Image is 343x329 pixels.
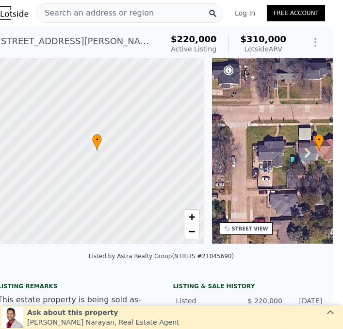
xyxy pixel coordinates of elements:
[223,8,267,18] a: Log In
[314,134,324,151] div: •
[290,296,322,306] div: [DATE]
[188,211,195,223] span: +
[184,210,199,224] a: Zoom in
[314,135,324,144] span: •
[92,135,102,144] span: •
[27,308,180,317] div: Ask about this property
[306,33,325,52] button: Show Options
[37,7,154,19] span: Search an address or region
[188,225,195,237] span: −
[184,224,199,239] a: Zoom out
[240,34,286,44] span: $310,000
[176,296,240,306] div: Listed
[173,282,326,292] div: LISTING & SALE HISTORY
[232,225,268,232] div: STREET VIEW
[2,307,23,328] img: Neil Narayan
[27,317,180,327] div: [PERSON_NAME] Narayan , Real Estate Agent
[267,5,325,21] a: Free Account
[248,297,282,305] span: $ 220,000
[171,34,217,44] span: $220,000
[89,253,234,260] div: Listed by Astra Realty Group (NTREIS #21045690)
[92,134,102,151] div: •
[240,44,286,54] div: Lotside ARV
[171,45,216,53] span: Active Listing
